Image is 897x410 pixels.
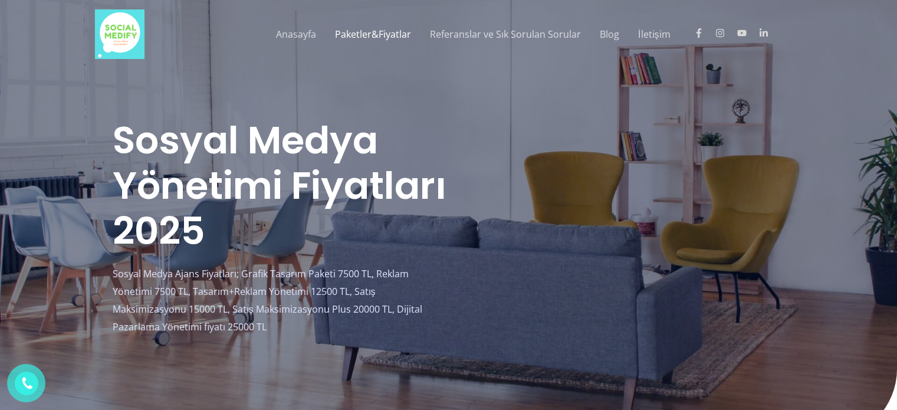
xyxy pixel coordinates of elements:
a: Anasayfa [267,15,326,53]
a: Paketler&Fiyatlar [326,15,420,53]
nav: Site Navigation [258,15,802,53]
p: Sosyal Medya Ajans Fiyatları; Grafik Tasarım Paketi 7500 TL, Reklam Yönetimi 7500 TL, Tasarım+Rek... [113,265,449,336]
a: linkedin-in [759,28,778,38]
a: instagram [715,28,735,38]
img: phone.png [18,375,35,392]
a: facebook-f [694,28,714,38]
h1: Sosyal Medya Yönetimi Fiyatları 2025 [113,118,449,254]
a: Referanslar ve Sık Sorulan Sorular [420,15,590,53]
a: Blog [590,15,629,53]
a: youtube [737,28,757,38]
a: İletişim [629,15,679,53]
